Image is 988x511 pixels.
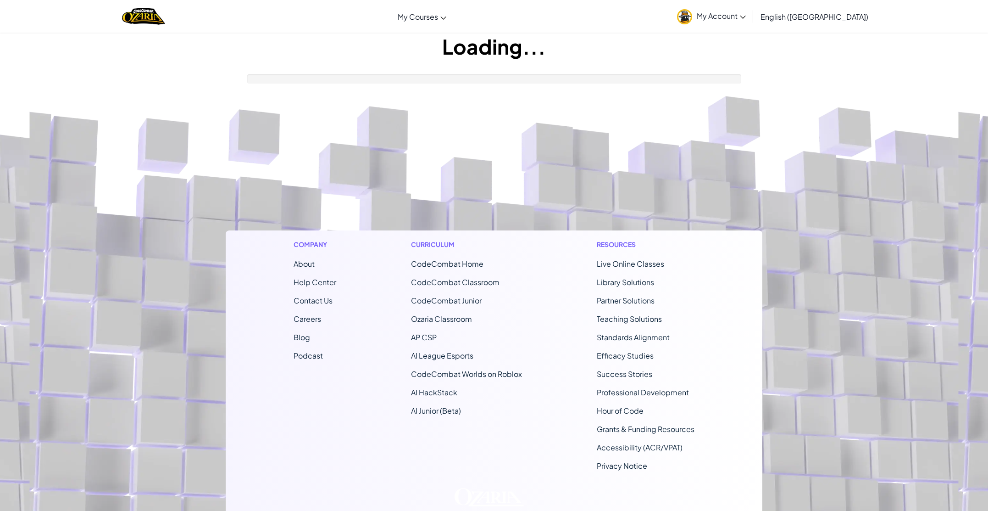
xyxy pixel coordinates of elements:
[672,2,750,31] a: My Account
[294,351,323,360] a: Podcast
[411,240,522,249] h1: Curriculum
[411,296,482,305] a: CodeCombat Junior
[597,351,654,360] a: Efficacy Studies
[597,443,683,452] a: Accessibility (ACR/VPAT)
[411,369,522,379] a: CodeCombat Worlds on Roblox
[411,351,473,360] a: AI League Esports
[294,277,336,287] a: Help Center
[294,314,321,324] a: Careers
[597,387,689,397] a: Professional Development
[597,296,655,305] a: Partner Solutions
[455,488,524,506] img: Ozaria logo
[294,240,336,249] h1: Company
[597,240,694,249] h1: Resources
[597,277,654,287] a: Library Solutions
[411,387,457,397] a: AI HackStack
[597,461,647,471] a: Privacy Notice
[677,9,692,24] img: avatar
[398,12,438,22] span: My Courses
[597,406,644,416] a: Hour of Code
[411,277,500,287] a: CodeCombat Classroom
[294,259,315,269] a: About
[122,7,165,26] img: Home
[294,332,310,342] a: Blog
[597,259,664,269] a: Live Online Classes
[597,369,652,379] a: Success Stories
[411,406,461,416] a: AI Junior (Beta)
[411,314,472,324] a: Ozaria Classroom
[597,424,694,434] a: Grants & Funding Resources
[697,11,746,21] span: My Account
[393,4,451,29] a: My Courses
[760,12,868,22] span: English ([GEOGRAPHIC_DATA])
[411,259,483,269] span: CodeCombat Home
[122,7,165,26] a: Ozaria by CodeCombat logo
[294,296,333,305] span: Contact Us
[756,4,873,29] a: English ([GEOGRAPHIC_DATA])
[597,314,662,324] a: Teaching Solutions
[411,332,437,342] a: AP CSP
[597,332,670,342] a: Standards Alignment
